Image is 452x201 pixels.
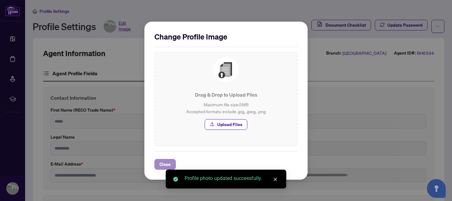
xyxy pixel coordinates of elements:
button: Upload Files [205,119,247,130]
button: Close [154,159,176,170]
span: File UploadDrag & Drop to Upload FilesMaximum file size:5MBAccepted formats include .jpg, .jpeg, ... [154,52,298,135]
span: Close [159,159,171,169]
button: Open asap [427,179,446,198]
span: check-circle [173,177,178,182]
div: Profile photo updated successfully. [185,175,279,182]
span: close [273,177,277,182]
img: File Upload [213,57,239,82]
p: Drag & Drop to Upload Files [159,91,293,98]
a: Close [272,176,279,183]
span: Upload Files [217,119,242,130]
p: Maximum file size: 5 MB Accepted formats include .jpg, .jpeg, .png [159,101,293,115]
h2: Change Profile Image [154,32,298,42]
